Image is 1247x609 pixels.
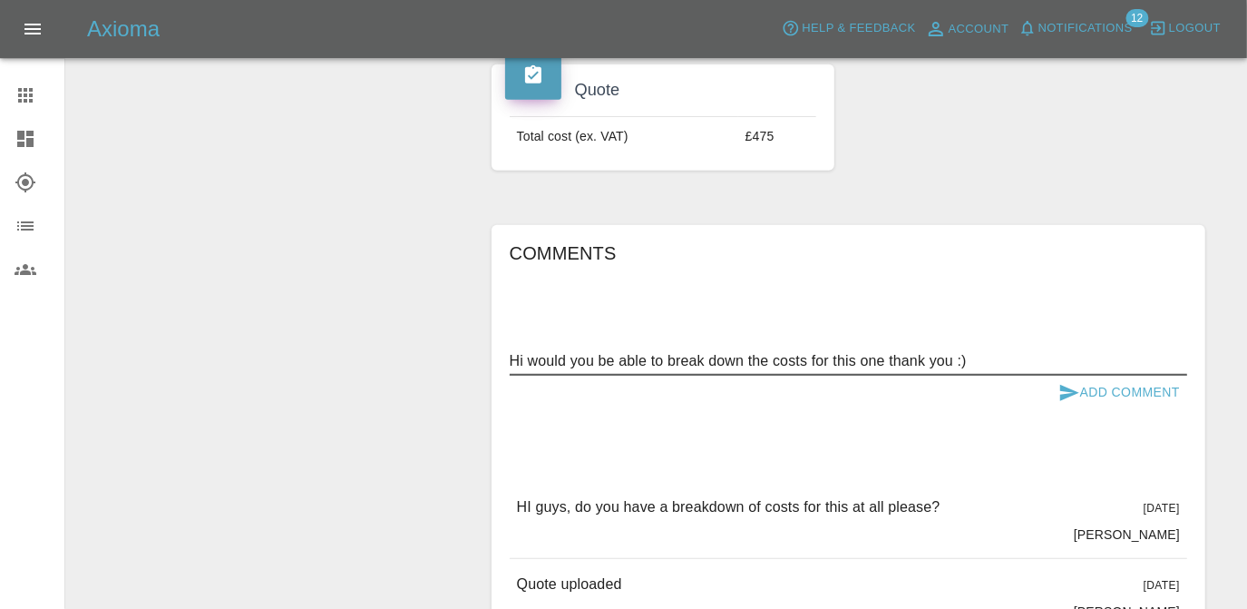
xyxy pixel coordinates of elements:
button: Add Comment [1051,376,1187,409]
p: [PERSON_NAME] [1074,526,1180,544]
a: Account [921,15,1014,44]
h4: Quote [505,78,822,103]
p: Quote uploaded [517,574,622,595]
td: £475 [738,117,817,157]
td: Total cost (ex. VAT) [510,117,738,157]
span: Notifications [1038,18,1133,39]
span: Account [949,19,1009,40]
h6: Comments [510,239,1187,268]
span: 12 [1125,9,1148,27]
span: Logout [1169,18,1221,39]
textarea: Hi would you be able to break down the costs for this one thank you :) [510,350,1187,371]
span: [DATE] [1144,502,1180,515]
h5: Axioma [87,15,160,44]
button: Notifications [1014,15,1137,43]
p: HI guys, do you have a breakdown of costs for this at all please? [517,496,940,518]
button: Help & Feedback [777,15,920,43]
button: Open drawer [11,7,54,51]
span: [DATE] [1144,579,1180,592]
span: Help & Feedback [802,18,915,39]
button: Logout [1145,15,1225,43]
